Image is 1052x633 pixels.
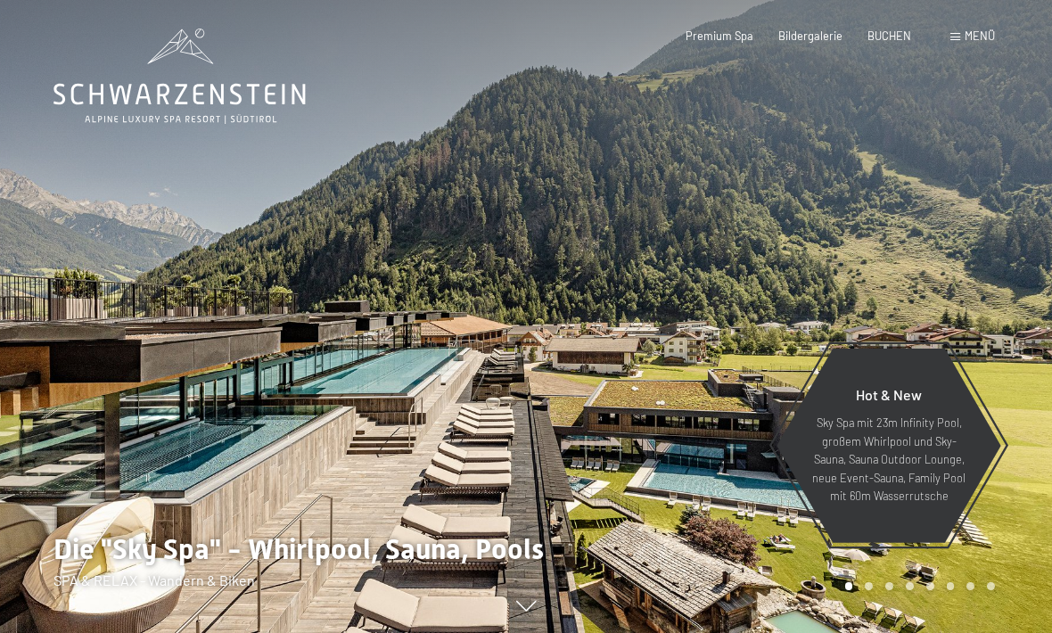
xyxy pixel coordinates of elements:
[865,582,873,590] div: Carousel Page 2
[845,582,853,590] div: Carousel Page 1 (Current Slide)
[966,582,974,590] div: Carousel Page 7
[778,29,842,43] a: Bildergalerie
[839,582,995,590] div: Carousel Pagination
[811,414,966,505] p: Sky Spa mit 23m Infinity Pool, großem Whirlpool und Sky-Sauna, Sauna Outdoor Lounge, neue Event-S...
[926,582,934,590] div: Carousel Page 5
[686,29,753,43] a: Premium Spa
[856,386,922,403] span: Hot & New
[965,29,995,43] span: Menü
[987,582,995,590] div: Carousel Page 8
[906,582,914,590] div: Carousel Page 4
[867,29,911,43] a: BUCHEN
[885,582,893,590] div: Carousel Page 3
[776,348,1002,544] a: Hot & New Sky Spa mit 23m Infinity Pool, großem Whirlpool und Sky-Sauna, Sauna Outdoor Lounge, ne...
[947,582,955,590] div: Carousel Page 6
